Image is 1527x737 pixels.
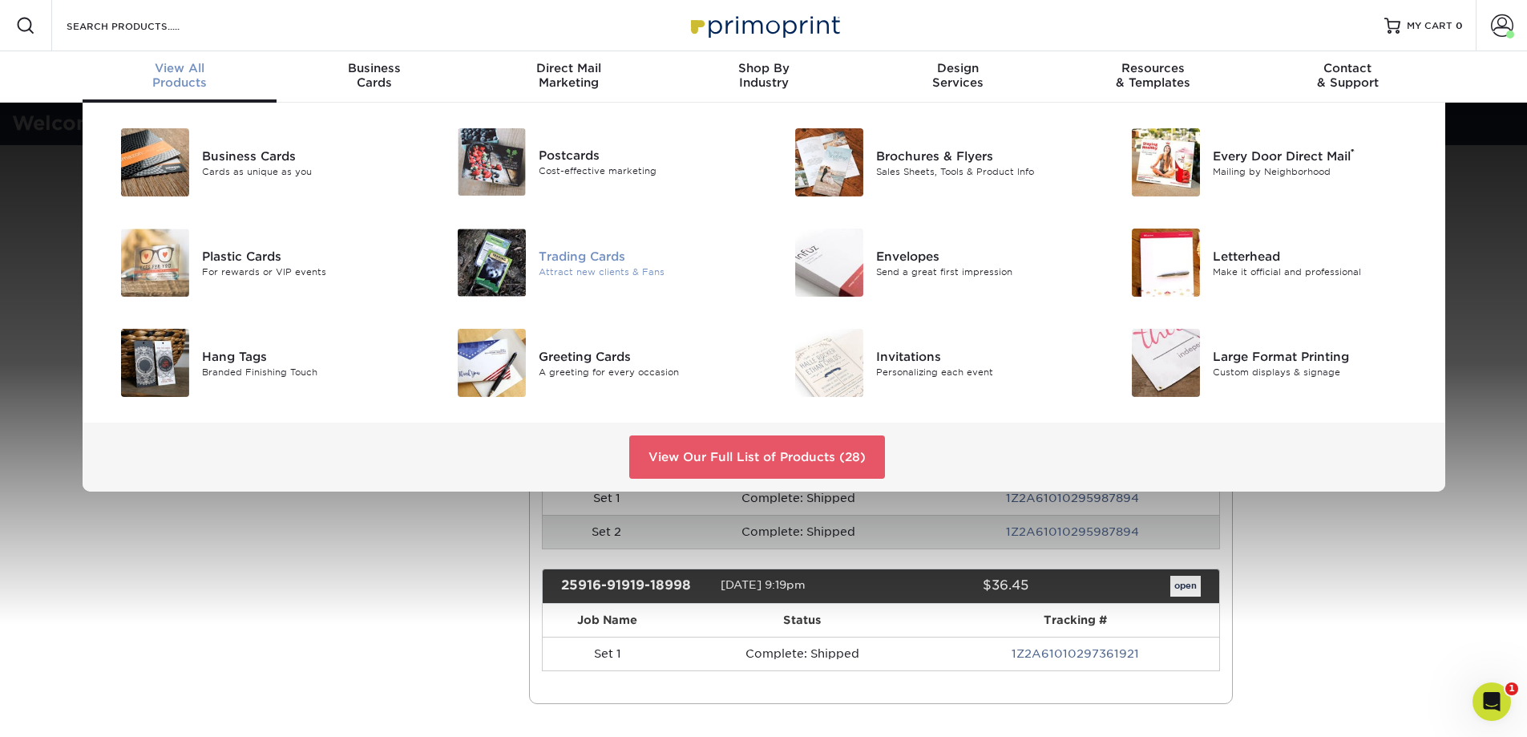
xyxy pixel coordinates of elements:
[666,61,861,75] span: Shop By
[795,229,863,297] img: Envelopes
[277,61,471,75] span: Business
[1213,247,1425,265] div: Letterhead
[543,637,673,670] td: Set 1
[861,51,1056,103] a: DesignServices
[83,51,277,103] a: View AllProducts
[277,61,471,90] div: Cards
[1012,647,1139,660] a: 1Z2A61010297361921
[666,51,861,103] a: Shop ByIndustry
[539,365,751,379] div: A greeting for every occasion
[1250,61,1445,90] div: & Support
[666,61,861,90] div: Industry
[1505,682,1518,695] span: 1
[438,122,752,202] a: Postcards Postcards Cost-effective marketing
[1250,51,1445,103] a: Contact& Support
[795,329,863,397] img: Invitations
[539,265,751,278] div: Attract new clients & Fans
[629,435,885,479] a: View Our Full List of Products (28)
[684,8,844,43] img: Primoprint
[202,147,414,164] div: Business Cards
[471,61,666,75] span: Direct Mail
[1472,682,1511,721] iframe: Intercom live chat
[102,122,415,203] a: Business Cards Business Cards Cards as unique as you
[1213,164,1425,178] div: Mailing by Neighborhood
[1456,20,1463,31] span: 0
[121,329,189,397] img: Hang Tags
[861,61,1056,90] div: Services
[1213,265,1425,278] div: Make it official and professional
[202,265,414,278] div: For rewards or VIP events
[102,322,415,403] a: Hang Tags Hang Tags Branded Finishing Touch
[776,222,1089,303] a: Envelopes Envelopes Send a great first impression
[1132,128,1200,196] img: Every Door Direct Mail
[876,347,1089,365] div: Invitations
[83,61,277,90] div: Products
[277,51,471,103] a: BusinessCards
[458,128,526,196] img: Postcards
[1213,147,1425,164] div: Every Door Direct Mail
[65,16,221,35] input: SEARCH PRODUCTS.....
[1250,61,1445,75] span: Contact
[876,164,1089,178] div: Sales Sheets, Tools & Product Info
[471,51,666,103] a: Direct MailMarketing
[776,122,1089,203] a: Brochures & Flyers Brochures & Flyers Sales Sheets, Tools & Product Info
[539,147,751,164] div: Postcards
[121,229,189,297] img: Plastic Cards
[102,222,415,303] a: Plastic Cards Plastic Cards For rewards or VIP events
[1213,347,1425,365] div: Large Format Printing
[876,365,1089,379] div: Personalizing each event
[1056,61,1250,75] span: Resources
[673,637,932,670] td: Complete: Shipped
[861,61,1056,75] span: Design
[1113,222,1426,303] a: Letterhead Letterhead Make it official and professional
[1351,147,1355,158] sup: ®
[539,247,751,265] div: Trading Cards
[202,347,414,365] div: Hang Tags
[438,322,752,403] a: Greeting Cards Greeting Cards A greeting for every occasion
[1132,229,1200,297] img: Letterhead
[539,347,751,365] div: Greeting Cards
[458,229,526,297] img: Trading Cards
[1407,19,1452,33] span: MY CART
[1056,61,1250,90] div: & Templates
[1213,365,1425,379] div: Custom displays & signage
[876,265,1089,278] div: Send a great first impression
[539,164,751,178] div: Cost-effective marketing
[471,61,666,90] div: Marketing
[121,128,189,196] img: Business Cards
[202,247,414,265] div: Plastic Cards
[1113,122,1426,203] a: Every Door Direct Mail Every Door Direct Mail® Mailing by Neighborhood
[458,329,526,397] img: Greeting Cards
[876,247,1089,265] div: Envelopes
[776,322,1089,403] a: Invitations Invitations Personalizing each event
[1113,322,1426,403] a: Large Format Printing Large Format Printing Custom displays & signage
[1056,51,1250,103] a: Resources& Templates
[795,128,863,196] img: Brochures & Flyers
[202,164,414,178] div: Cards as unique as you
[202,365,414,379] div: Branded Finishing Touch
[438,222,752,303] a: Trading Cards Trading Cards Attract new clients & Fans
[876,147,1089,164] div: Brochures & Flyers
[83,61,277,75] span: View All
[1132,329,1200,397] img: Large Format Printing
